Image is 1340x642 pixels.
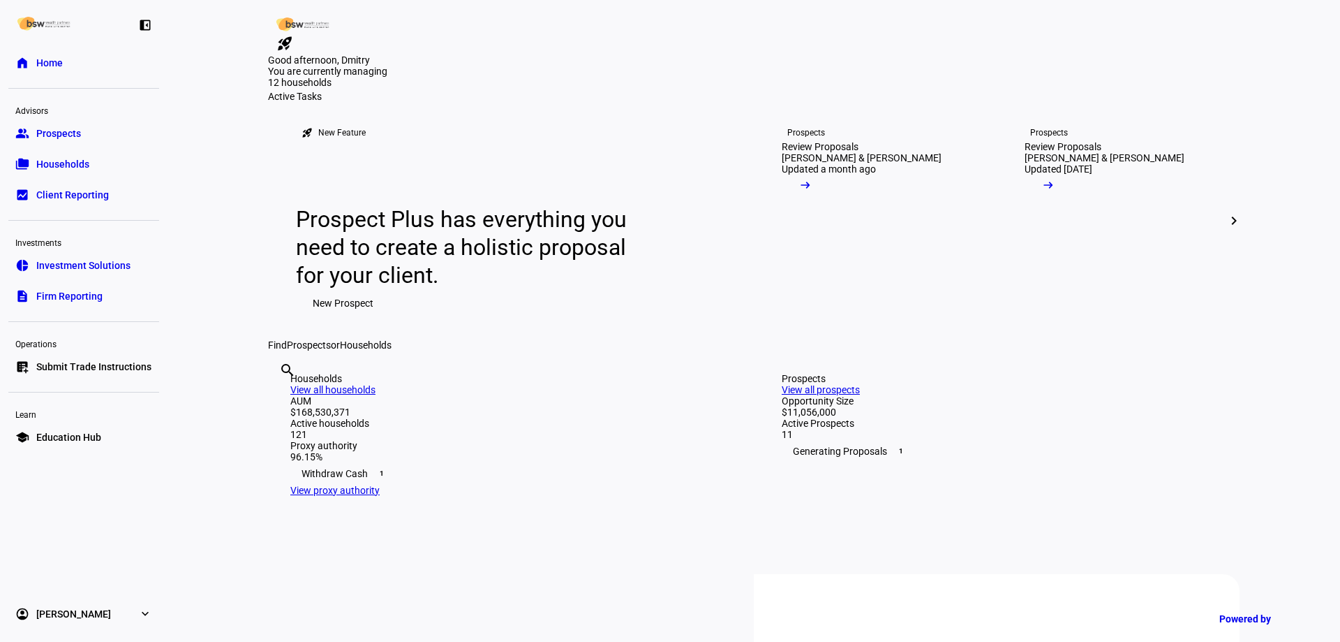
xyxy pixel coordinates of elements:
div: Review Proposals [1025,141,1101,152]
a: folder_copyHouseholds [8,150,159,178]
div: Proxy authority [290,440,726,451]
eth-mat-symbol: account_circle [15,607,29,621]
div: [PERSON_NAME] & [PERSON_NAME] [782,152,941,163]
div: Investments [8,232,159,251]
a: descriptionFirm Reporting [8,282,159,310]
eth-mat-symbol: description [15,289,29,303]
a: bid_landscapeClient Reporting [8,181,159,209]
eth-mat-symbol: folder_copy [15,157,29,171]
a: View all prospects [782,384,860,395]
a: ProspectsReview Proposals[PERSON_NAME] & [PERSON_NAME]Updated a month ago [759,102,991,340]
span: New Prospect [313,289,373,317]
div: Find or [268,340,1239,351]
eth-mat-symbol: list_alt_add [15,360,29,374]
span: Households [36,157,89,171]
eth-mat-symbol: left_panel_close [138,18,152,32]
input: Enter name of prospect or household [279,381,282,397]
a: Powered by [1212,606,1319,632]
div: New Feature [318,127,366,138]
div: Prospects [787,127,825,138]
a: ProspectsReview Proposals[PERSON_NAME] & [PERSON_NAME]Updated [DATE] [1002,102,1234,340]
mat-icon: arrow_right_alt [798,178,812,192]
eth-mat-symbol: expand_more [138,607,152,621]
div: Households [290,373,726,384]
div: Prospects [1030,127,1068,138]
mat-icon: rocket_launch [276,35,293,52]
div: 96.15% [290,451,726,462]
span: 1 [376,468,387,479]
button: New Prospect [296,289,390,317]
div: Prospects [782,373,1217,384]
eth-mat-symbol: bid_landscape [15,188,29,202]
a: homeHome [8,49,159,77]
div: Withdraw Cash [290,462,726,485]
div: Opportunity Size [782,395,1217,407]
div: Advisors [8,100,159,119]
span: [PERSON_NAME] [36,607,111,621]
div: Good afternoon, Dmitry [268,54,1239,66]
eth-mat-symbol: pie_chart [15,258,29,272]
eth-mat-symbol: group [15,126,29,140]
div: Review Proposals [782,141,858,152]
div: $11,056,000 [782,407,1217,418]
span: Education Hub [36,430,101,444]
div: Active Prospects [782,418,1217,429]
div: 11 [782,429,1217,440]
div: AUM [290,395,726,407]
div: Active households [290,418,726,429]
div: 12 households [268,77,408,91]
div: Updated [DATE] [1025,163,1092,175]
span: You are currently managing [268,66,387,77]
span: Client Reporting [36,188,109,202]
mat-icon: rocket_launch [301,127,313,138]
a: groupProspects [8,119,159,147]
span: Prospects [36,126,81,140]
div: Learn [8,404,159,423]
div: $168,530,371 [290,407,726,418]
span: Prospects [287,340,331,351]
span: Firm Reporting [36,289,103,303]
div: Updated a month ago [782,163,876,175]
div: Prospect Plus has everything you need to create a holistic proposal for your client. [296,205,640,289]
mat-icon: chevron_right [1226,212,1242,229]
a: pie_chartInvestment Solutions [8,251,159,279]
span: Households [340,340,392,351]
a: View all households [290,384,375,395]
div: Generating Proposals [782,440,1217,462]
span: 1 [895,446,907,457]
span: Investment Solutions [36,258,131,272]
mat-icon: arrow_right_alt [1041,178,1055,192]
a: View proxy authority [290,485,380,496]
div: Operations [8,333,159,353]
eth-mat-symbol: school [15,430,29,444]
span: Submit Trade Instructions [36,360,151,374]
mat-icon: search [279,362,296,379]
eth-mat-symbol: home [15,56,29,70]
span: Home [36,56,63,70]
div: [PERSON_NAME] & [PERSON_NAME] [1025,152,1184,163]
div: Active Tasks [268,91,1239,102]
div: 121 [290,429,726,440]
